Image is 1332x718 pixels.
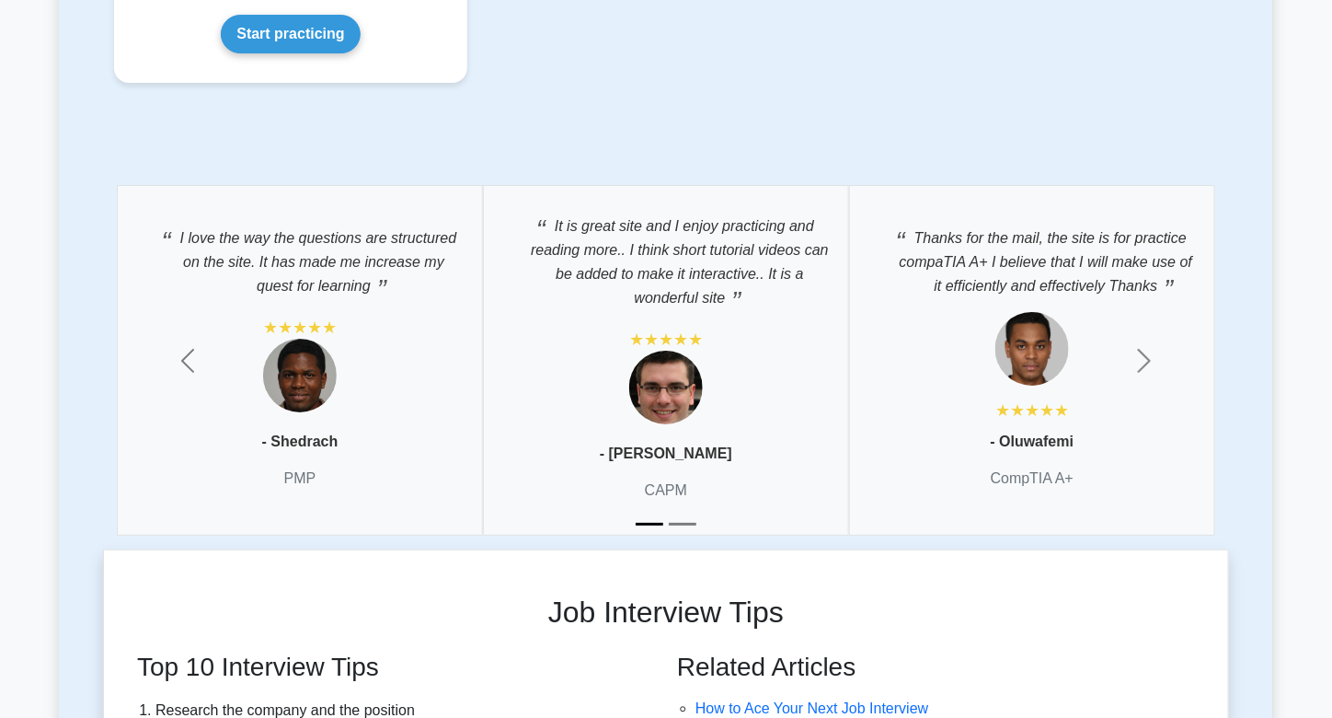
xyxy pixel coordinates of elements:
div: ★★★★★ [995,400,1069,422]
a: Start practicing [221,15,360,53]
button: Slide 1 [636,514,663,535]
button: Slide 2 [669,514,696,535]
p: - Oluwafemi [991,431,1074,453]
h3: Related Articles [677,652,1206,683]
p: - [PERSON_NAME] [600,443,732,465]
p: - Shedrach [262,431,339,453]
p: CompTIA A+ [991,468,1074,490]
img: Testimonial 1 [629,351,703,424]
p: I love the way the questions are structured on the site. It has made me increase my quest for lea... [136,216,464,298]
p: CAPM [645,480,687,502]
h3: Top 10 Interview Tips [137,652,644,683]
p: It is great site and I enjoy practicing and reading more.. I think short tutorial videos can be a... [502,204,830,309]
div: ★★★★★ [263,317,337,339]
h2: Job Interview Tips [104,595,1228,630]
a: How to Ace Your Next Job Interview [695,701,928,716]
p: Thanks for the mail, the site is for practice compaTIA A+ I believe that I will make use of it ef... [868,216,1196,298]
p: PMP [284,468,316,490]
img: Testimonial 1 [995,312,1069,386]
div: ★★★★★ [629,329,703,351]
img: Testimonial 1 [263,339,337,412]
